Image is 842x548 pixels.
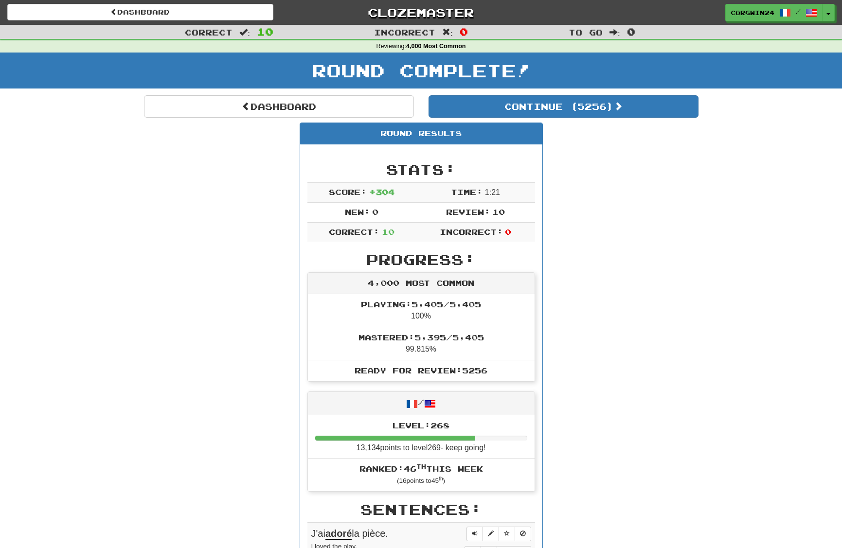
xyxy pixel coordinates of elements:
h2: Sentences: [307,501,535,517]
span: Correct: [329,227,379,236]
span: Score: [329,187,367,196]
span: 10 [492,207,505,216]
button: Continue (5256) [429,95,699,118]
button: Play sentence audio [466,527,483,541]
li: 99.815% [308,327,535,360]
a: Dashboard [144,95,414,118]
span: corgwin24 [731,8,774,17]
span: 0 [627,26,635,37]
span: : [239,28,250,36]
span: : [442,28,453,36]
div: / [308,392,535,415]
span: 10 [257,26,273,37]
button: Edit sentence [483,527,499,541]
span: Incorrect: [440,227,503,236]
a: corgwin24 / [725,4,823,21]
span: Ready for Review: 5256 [355,366,487,375]
span: To go [569,27,603,37]
span: New: [345,207,370,216]
div: 4,000 Most Common [308,273,535,294]
sup: th [416,463,426,470]
span: 10 [382,227,394,236]
span: Correct [185,27,233,37]
li: 100% [308,294,535,327]
span: 0 [460,26,468,37]
sup: th [439,476,443,481]
small: ( 16 points to 45 ) [397,477,445,484]
span: Ranked: 46 this week [359,464,483,473]
div: Sentence controls [466,527,531,541]
span: J'ai la pièce. [311,528,388,540]
span: Level: 268 [393,421,449,430]
button: Toggle ignore [515,527,531,541]
a: Clozemaster [288,4,554,21]
button: Toggle favorite [499,527,515,541]
h2: Stats: [307,161,535,177]
li: 13,134 points to level 269 - keep going! [308,415,535,459]
span: 1 : 21 [485,188,500,196]
strong: 4,000 Most Common [406,43,466,50]
u: adoré [325,528,352,540]
span: Incorrect [374,27,435,37]
span: + 304 [369,187,394,196]
span: Mastered: 5,395 / 5,405 [358,333,484,342]
span: Playing: 5,405 / 5,405 [361,300,481,309]
div: Round Results [300,123,542,144]
h2: Progress: [307,251,535,267]
h1: Round Complete! [3,61,839,80]
span: Review: [446,207,490,216]
span: : [609,28,620,36]
span: Time: [451,187,483,196]
a: Dashboard [7,4,273,20]
span: / [796,8,801,15]
span: 0 [505,227,511,236]
span: 0 [372,207,378,216]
